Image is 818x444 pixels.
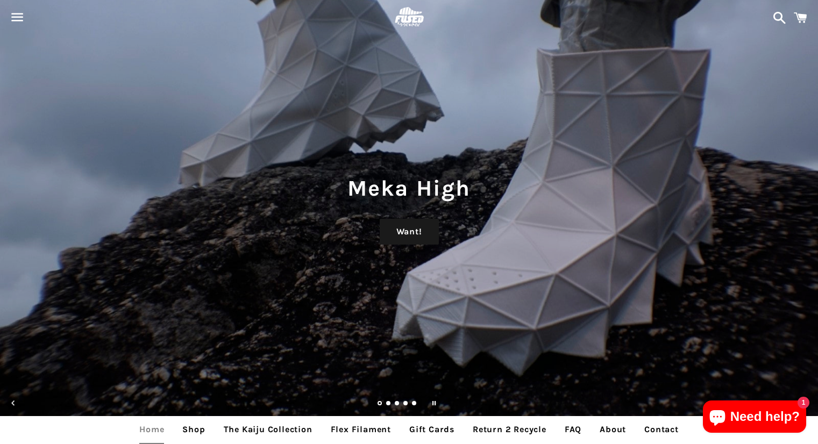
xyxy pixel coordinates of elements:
a: Flex Filament [323,416,399,443]
a: Gift Cards [401,416,463,443]
inbox-online-store-chat: Shopify online store chat [700,400,809,435]
a: Load slide 3 [395,402,400,407]
a: About [592,416,634,443]
a: FAQ [557,416,589,443]
a: The Kaiju Collection [216,416,321,443]
a: Home [131,416,172,443]
a: Load slide 2 [386,402,392,407]
a: Shop [174,416,213,443]
a: Return 2 Recycle [465,416,554,443]
button: Previous slide [2,391,25,415]
button: Next slide [793,391,816,415]
a: Slide 1, current [378,402,383,407]
h1: Meka High [11,173,807,204]
button: Pause slideshow [422,391,446,415]
a: Load slide 4 [403,402,409,407]
a: Contact [636,416,687,443]
a: Load slide 5 [412,402,417,407]
a: Want! [380,219,439,245]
